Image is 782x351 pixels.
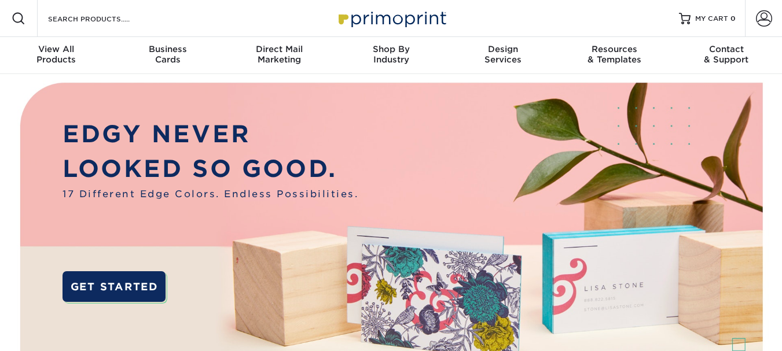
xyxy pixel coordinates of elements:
[447,37,559,74] a: DesignServices
[63,271,166,302] a: GET STARTED
[695,14,728,24] span: MY CART
[559,37,670,74] a: Resources& Templates
[559,44,670,54] span: Resources
[63,152,358,187] p: LOOKED SO GOOD.
[447,44,559,65] div: Services
[670,44,782,65] div: & Support
[112,44,223,65] div: Cards
[670,37,782,74] a: Contact& Support
[447,44,559,54] span: Design
[730,14,736,23] span: 0
[335,37,447,74] a: Shop ByIndustry
[559,44,670,65] div: & Templates
[63,187,358,201] span: 17 Different Edge Colors. Endless Possibilities.
[112,37,223,74] a: BusinessCards
[333,6,449,31] img: Primoprint
[112,44,223,54] span: Business
[223,44,335,54] span: Direct Mail
[335,44,447,65] div: Industry
[223,37,335,74] a: Direct MailMarketing
[63,117,358,152] p: EDGY NEVER
[47,12,160,25] input: SEARCH PRODUCTS.....
[335,44,447,54] span: Shop By
[223,44,335,65] div: Marketing
[670,44,782,54] span: Contact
